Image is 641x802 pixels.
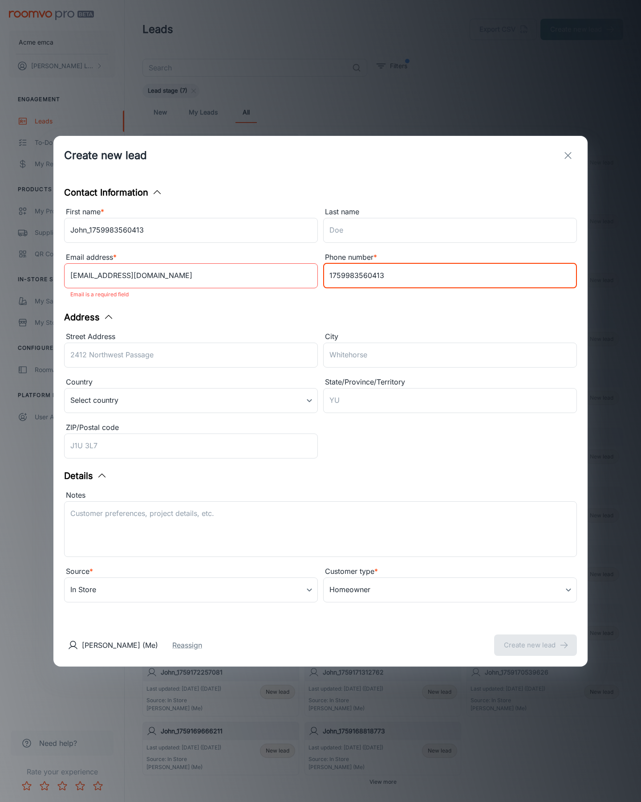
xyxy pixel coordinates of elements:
input: +1 439-123-4567 [323,263,577,288]
h1: Create new lead [64,147,147,164]
button: Details [64,469,107,483]
input: Whitehorse [323,343,577,368]
div: Homeowner [323,577,577,602]
div: Source [64,566,318,577]
button: Reassign [172,640,202,651]
div: Country [64,376,318,388]
div: ZIP/Postal code [64,422,318,434]
input: Doe [323,218,577,243]
div: Street Address [64,331,318,343]
p: Email is a required field [70,289,312,300]
button: Contact Information [64,186,162,199]
div: Phone number [323,252,577,263]
div: First name [64,206,318,218]
input: J1U 3L7 [64,434,318,458]
button: Address [64,311,114,324]
input: John [64,218,318,243]
div: Email address [64,252,318,263]
input: myname@example.com [64,263,318,288]
div: Customer type [323,566,577,577]
input: 2412 Northwest Passage [64,343,318,368]
div: Notes [64,490,577,501]
div: Last name [323,206,577,218]
input: YU [323,388,577,413]
div: State/Province/Territory [323,376,577,388]
p: [PERSON_NAME] (Me) [82,640,158,651]
div: Select country [64,388,318,413]
div: In Store [64,577,318,602]
button: exit [559,147,577,164]
div: City [323,331,577,343]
